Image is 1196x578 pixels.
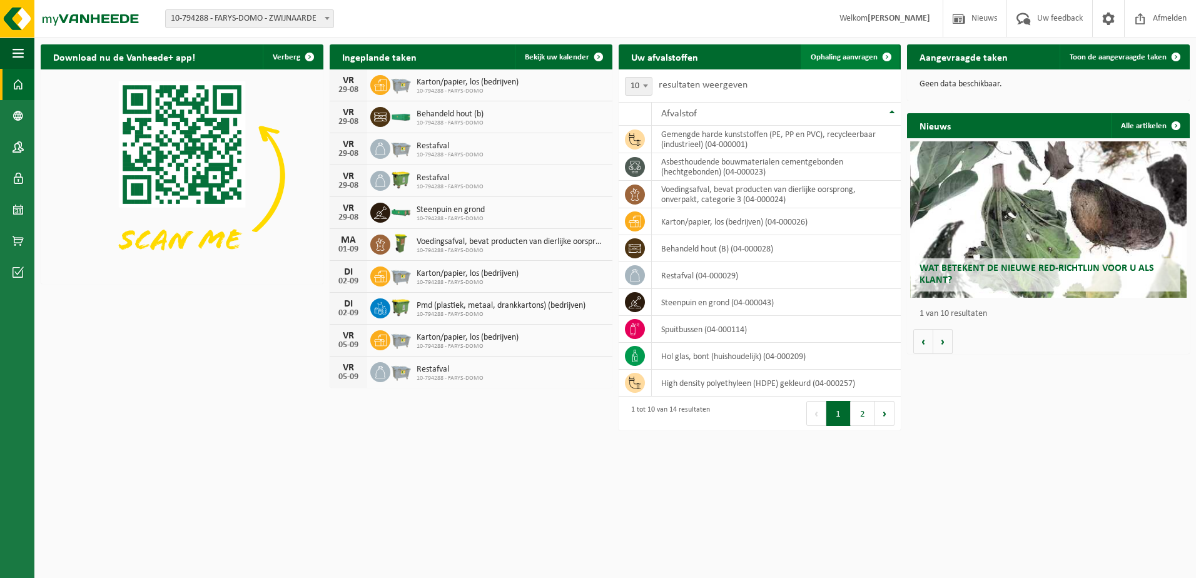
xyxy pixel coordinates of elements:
[417,247,606,255] span: 10-794288 - FARYS-DOMO
[390,297,412,318] img: WB-1100-HPE-GN-50
[417,375,484,382] span: 10-794288 - FARYS-DOMO
[910,141,1187,298] a: Wat betekent de nieuwe RED-richtlijn voor u als klant?
[933,329,953,354] button: Volgende
[336,341,361,350] div: 05-09
[390,328,412,350] img: WB-2500-GAL-GY-01
[417,205,485,215] span: Steenpuin en grond
[652,208,901,235] td: karton/papier, los (bedrijven) (04-000026)
[417,151,484,159] span: 10-794288 - FARYS-DOMO
[166,10,333,28] span: 10-794288 - FARYS-DOMO - ZWIJNAARDE
[417,311,585,318] span: 10-794288 - FARYS-DOMO
[336,245,361,254] div: 01-09
[661,109,697,119] span: Afvalstof
[41,44,208,69] h2: Download nu de Vanheede+ app!
[417,343,519,350] span: 10-794288 - FARYS-DOMO
[417,183,484,191] span: 10-794288 - FARYS-DOMO
[336,331,361,341] div: VR
[652,153,901,181] td: asbesthoudende bouwmaterialen cementgebonden (hechtgebonden) (04-000023)
[875,401,894,426] button: Next
[826,401,851,426] button: 1
[920,310,1183,318] p: 1 van 10 resultaten
[652,370,901,397] td: high density polyethyleen (HDPE) gekleurd (04-000257)
[273,53,300,61] span: Verberg
[336,299,361,309] div: DI
[390,137,412,158] img: WB-2500-GAL-GY-01
[417,279,519,286] span: 10-794288 - FARYS-DOMO
[417,237,606,247] span: Voedingsafval, bevat producten van dierlijke oorsprong, onverpakt, categorie 3
[417,109,484,119] span: Behandeld hout (b)
[390,110,412,121] img: HK-XC-20-GN-00
[417,365,484,375] span: Restafval
[1060,44,1188,69] a: Toon de aangevraagde taken
[336,139,361,150] div: VR
[417,141,484,151] span: Restafval
[920,263,1154,285] span: Wat betekent de nieuwe RED-richtlijn voor u als klant?
[336,108,361,118] div: VR
[652,289,901,316] td: steenpuin en grond (04-000043)
[336,213,361,222] div: 29-08
[868,14,930,23] strong: [PERSON_NAME]
[652,126,901,153] td: gemengde harde kunststoffen (PE, PP en PVC), recycleerbaar (industrieel) (04-000001)
[330,44,429,69] h2: Ingeplande taken
[1070,53,1167,61] span: Toon de aangevraagde taken
[390,73,412,94] img: WB-2500-GAL-GY-01
[652,262,901,289] td: restafval (04-000029)
[619,44,711,69] h2: Uw afvalstoffen
[515,44,611,69] a: Bekijk uw kalender
[913,329,933,354] button: Vorige
[417,301,585,311] span: Pmd (plastiek, metaal, drankkartons) (bedrijven)
[390,233,412,254] img: WB-0060-HPE-GN-50
[336,363,361,373] div: VR
[652,181,901,208] td: voedingsafval, bevat producten van dierlijke oorsprong, onverpakt, categorie 3 (04-000024)
[626,78,652,95] span: 10
[801,44,900,69] a: Ophaling aanvragen
[1111,113,1188,138] a: Alle artikelen
[390,360,412,382] img: WB-2500-GAL-GY-01
[336,235,361,245] div: MA
[659,80,747,90] label: resultaten weergeven
[336,203,361,213] div: VR
[336,86,361,94] div: 29-08
[625,400,710,427] div: 1 tot 10 van 14 resultaten
[417,78,519,88] span: Karton/papier, los (bedrijven)
[652,343,901,370] td: hol glas, bont (huishoudelijk) (04-000209)
[806,401,826,426] button: Previous
[652,235,901,262] td: behandeld hout (B) (04-000028)
[851,401,875,426] button: 2
[417,269,519,279] span: Karton/papier, los (bedrijven)
[263,44,322,69] button: Verberg
[336,150,361,158] div: 29-08
[336,277,361,286] div: 02-09
[336,309,361,318] div: 02-09
[652,316,901,343] td: spuitbussen (04-000114)
[336,267,361,277] div: DI
[336,118,361,126] div: 29-08
[165,9,334,28] span: 10-794288 - FARYS-DOMO - ZWIJNAARDE
[907,113,963,138] h2: Nieuws
[41,69,323,281] img: Download de VHEPlus App
[390,265,412,286] img: WB-2500-GAL-GY-01
[525,53,589,61] span: Bekijk uw kalender
[390,169,412,190] img: WB-1100-HPE-GN-50
[417,215,485,223] span: 10-794288 - FARYS-DOMO
[336,181,361,190] div: 29-08
[920,80,1177,89] p: Geen data beschikbaar.
[336,76,361,86] div: VR
[625,77,652,96] span: 10
[417,88,519,95] span: 10-794288 - FARYS-DOMO
[336,171,361,181] div: VR
[336,373,361,382] div: 05-09
[390,206,412,217] img: HK-XC-10-GN-00
[417,333,519,343] span: Karton/papier, los (bedrijven)
[417,173,484,183] span: Restafval
[417,119,484,127] span: 10-794288 - FARYS-DOMO
[811,53,878,61] span: Ophaling aanvragen
[907,44,1020,69] h2: Aangevraagde taken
